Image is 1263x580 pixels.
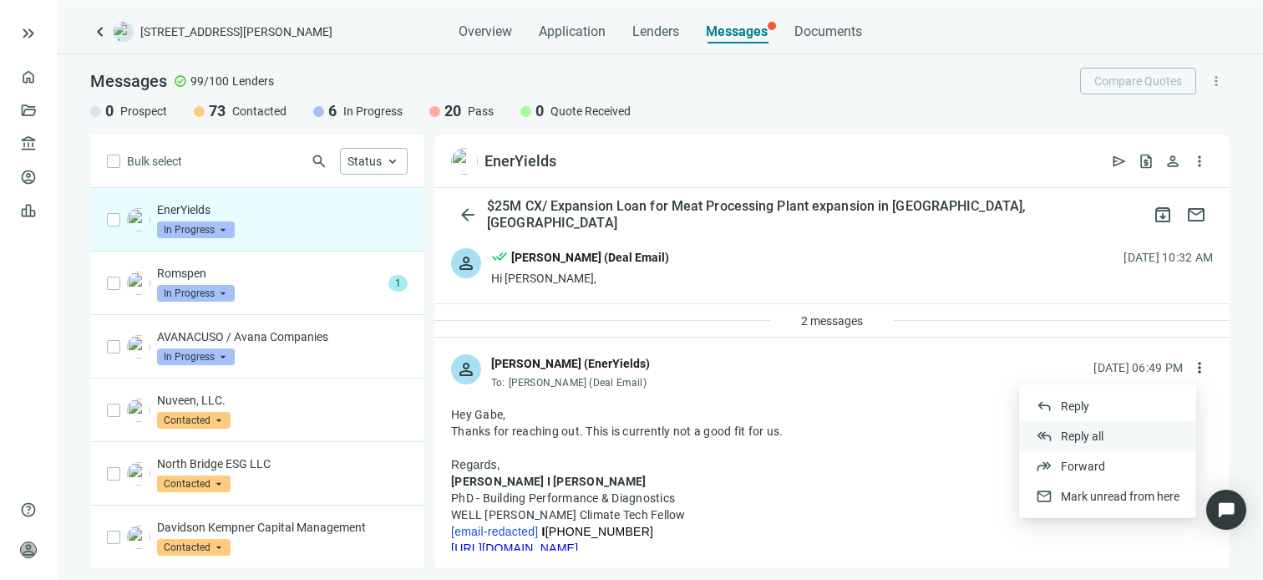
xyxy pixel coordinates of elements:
img: 8616495b-c5f2-4b58-85a0-5cc8ab3d44b1 [127,462,150,486]
p: Davidson Kempner Capital Management [157,519,408,536]
a: keyboard_arrow_left [90,22,110,42]
span: Forward [1061,460,1105,473]
span: 0 [105,101,114,121]
img: 8a2d964d-ace8-43d7-94ee-594ff71b0645 [127,208,150,231]
img: b1c816a6-2057-4672-97ed-329f74ad1a1b [127,272,150,295]
span: 1 [388,275,408,292]
span: request_quote [1138,153,1154,170]
span: 2 messages [801,314,863,328]
span: In Progress [157,285,235,302]
div: [PERSON_NAME] (EnerYields) [491,354,650,373]
p: North Bridge ESG LLC [157,455,408,472]
span: check_circle [174,74,187,88]
span: reply [1036,398,1052,415]
button: mail [1179,198,1213,231]
span: [PERSON_NAME] (Deal Email) [509,377,647,389]
span: 6 [328,101,337,121]
span: Bulk select [127,152,182,170]
button: 2 messages [787,308,877,334]
span: person [456,253,476,273]
span: mail [1036,488,1052,505]
span: Lenders [632,23,679,40]
p: EnerYields [157,201,408,218]
button: person [1159,148,1186,175]
img: b35e9f2c-9280-433e-be52-f7c4f53bbc28 [127,335,150,359]
span: Reply [1061,399,1089,413]
span: Contacted [157,539,231,556]
span: Quote Received [550,103,631,120]
span: more_vert [1209,74,1224,89]
span: Messages [90,71,167,91]
span: Messages [706,23,768,39]
button: keyboard_double_arrow_right [18,23,38,43]
span: 99/100 [190,73,229,89]
span: Contacted [232,103,287,120]
button: arrow_back [451,198,484,231]
div: [DATE] 06:49 PM [1093,359,1183,377]
span: Status [347,155,382,168]
p: Romspen [157,265,382,282]
span: In Progress [157,349,235,365]
span: person [456,359,476,379]
span: Mark unread from here [1061,490,1179,503]
span: account_balance [20,135,32,152]
div: EnerYields [484,151,556,171]
span: Contacted [157,412,231,429]
span: reply_all [1036,428,1052,445]
span: send [1111,153,1128,170]
div: [PERSON_NAME] (Deal Email) [511,248,669,267]
span: [STREET_ADDRESS][PERSON_NAME] [140,23,332,40]
button: more_vert [1203,68,1230,94]
span: 0 [535,101,544,121]
span: more_vert [1191,153,1208,170]
div: To: [491,376,651,389]
span: mail [1186,205,1206,225]
span: keyboard_arrow_up [385,154,400,169]
span: Reply all [1061,430,1103,443]
button: more_vert [1186,354,1213,381]
span: arrow_back [458,205,478,225]
img: 20853132-ab87-4dee-9ce0-fef1f73366cf [127,526,150,549]
div: Hi [PERSON_NAME], [491,270,669,287]
span: more_vert [1191,359,1208,376]
span: archive [1153,205,1173,225]
span: Contacted [157,476,231,492]
img: deal-logo [114,22,134,42]
img: 2a33fe49-19c1-4efe-ae0b-ad942fee48cf [127,399,150,422]
span: 20 [444,101,461,121]
span: person [1164,153,1181,170]
span: Pass [468,103,494,120]
button: archive [1146,198,1179,231]
span: Documents [794,23,862,40]
button: more_vert [1186,148,1213,175]
div: $25M CX/ Expansion Loan for Meat Processing Plant expansion in [GEOGRAPHIC_DATA], [GEOGRAPHIC_DATA] [484,198,1146,231]
button: send [1106,148,1133,175]
span: done_all [491,248,508,270]
span: Lenders [232,73,274,89]
button: Compare Quotes [1080,68,1196,94]
span: search [311,153,327,170]
p: Nuveen, LLC. [157,392,408,409]
p: AVANACUSO / Avana Companies [157,328,408,345]
span: forward [1036,458,1052,475]
button: request_quote [1133,148,1159,175]
span: In Progress [157,221,235,238]
div: Open Intercom Messenger [1206,490,1246,530]
span: Application [539,23,606,40]
span: Prospect [120,103,167,120]
span: In Progress [343,103,403,120]
span: help [20,501,37,518]
span: person [20,542,37,558]
span: 73 [209,101,226,121]
div: [DATE] 10:32 AM [1124,248,1213,267]
span: Overview [459,23,512,40]
img: 8a2d964d-ace8-43d7-94ee-594ff71b0645 [451,148,478,175]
